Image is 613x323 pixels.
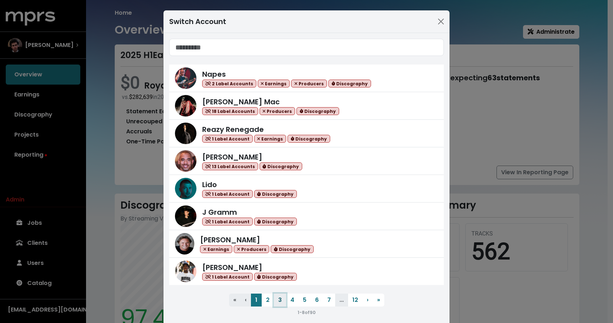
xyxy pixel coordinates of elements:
[169,147,444,175] a: Harvey Mason Jr[PERSON_NAME] 13 Label Accounts Discography
[169,258,444,285] a: Lex Luger[PERSON_NAME] 1 Label Account Discography
[288,135,330,143] span: Discography
[200,245,232,253] span: Earnings
[254,190,297,198] span: Discography
[169,92,444,120] a: Keegan Mac[PERSON_NAME] Mac 18 Label Accounts Producers Discography
[254,218,297,226] span: Discography
[202,262,262,272] span: [PERSON_NAME]
[234,245,270,253] span: Producers
[296,107,339,115] span: Discography
[348,294,362,307] button: 12
[202,124,264,134] span: Reazy Renegade
[435,16,447,27] button: Close
[202,80,256,88] span: 2 Label Accounts
[202,180,217,190] span: Lido
[367,296,369,304] span: ›
[169,120,444,147] a: Reazy RenegadeReazy Renegade 1 Label Account Earnings Discography
[169,65,444,92] a: NapesNapes 2 Label Accounts Earnings Producers Discography
[286,294,299,307] button: 4
[200,235,260,245] span: [PERSON_NAME]
[202,273,253,281] span: 1 Label Account
[254,135,286,143] span: Earnings
[254,273,297,281] span: Discography
[175,205,196,227] img: J Gramm
[202,218,253,226] span: 1 Label Account
[169,203,444,230] a: J GrammJ Gramm 1 Label Account Discography
[175,95,196,117] img: Keegan Mac
[262,294,274,307] button: 2
[202,69,226,79] span: Napes
[202,162,258,171] span: 13 Label Accounts
[175,150,196,172] img: Harvey Mason Jr
[323,294,335,307] button: 7
[175,123,196,144] img: Reazy Renegade
[291,80,327,88] span: Producers
[202,97,280,107] span: [PERSON_NAME] Mac
[202,135,253,143] span: 1 Label Account
[202,207,237,217] span: J Gramm
[175,233,194,255] img: Scott Hendricks
[175,67,196,89] img: Napes
[169,230,444,258] a: Scott Hendricks[PERSON_NAME] Earnings Producers Discography
[202,190,253,198] span: 1 Label Account
[271,245,313,253] span: Discography
[311,294,323,307] button: 6
[377,296,380,304] span: »
[169,175,444,203] a: LidoLido 1 Label Account Discography
[274,294,286,307] button: 3
[202,152,262,162] span: [PERSON_NAME]
[298,309,315,315] small: 1 - 8 of 90
[175,178,196,199] img: Lido
[258,80,290,88] span: Earnings
[251,294,262,307] button: 1
[202,107,258,115] span: 18 Label Accounts
[169,16,226,27] div: Switch Account
[175,261,196,282] img: Lex Luger
[260,162,302,171] span: Discography
[169,39,444,56] input: Search accounts
[260,107,295,115] span: Producers
[299,294,311,307] button: 5
[328,80,371,88] span: Discography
